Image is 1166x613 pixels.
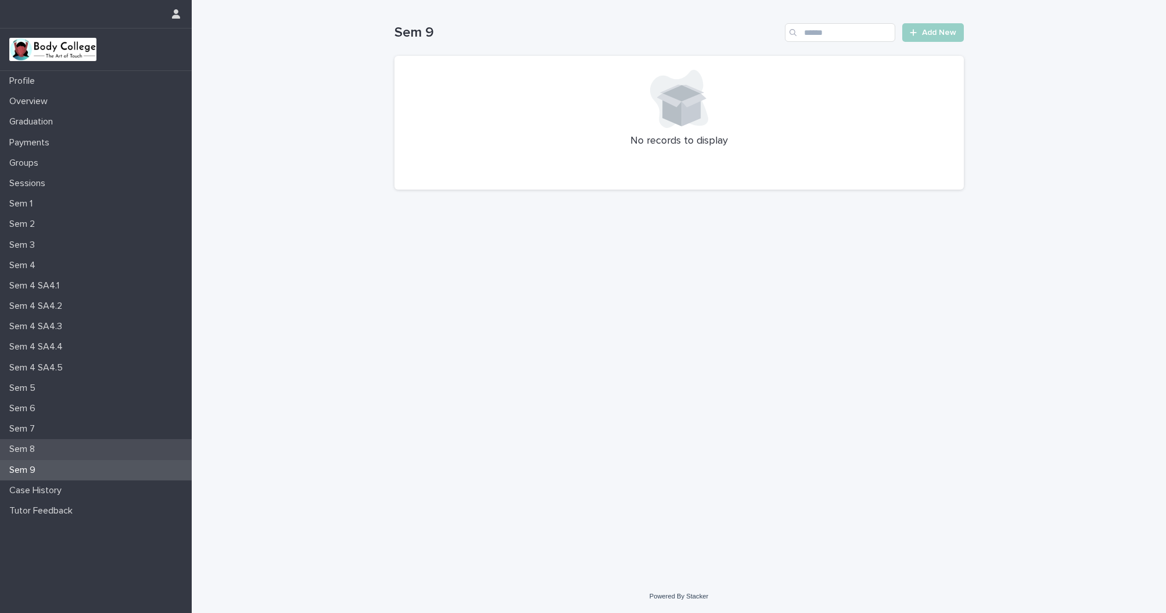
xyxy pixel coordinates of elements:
[5,321,71,332] p: Sem 4 SA4.3
[5,341,72,352] p: Sem 4 SA4.4
[5,116,62,127] p: Graduation
[5,403,45,414] p: Sem 6
[5,301,71,312] p: Sem 4 SA4.2
[5,280,69,291] p: Sem 4 SA4.1
[5,505,82,516] p: Tutor Feedback
[5,178,55,189] p: Sessions
[394,24,781,41] h1: Sem 9
[5,444,44,455] p: Sem 8
[9,38,96,61] img: xvtzy2PTuGgGH0xbwGb2
[5,219,44,230] p: Sem 2
[5,158,48,169] p: Groups
[5,137,59,148] p: Payments
[650,593,708,600] a: Powered By Stacker
[5,260,45,271] p: Sem 4
[5,485,71,496] p: Case History
[408,135,950,148] p: No records to display
[5,383,45,394] p: Sem 5
[5,76,44,87] p: Profile
[5,198,42,209] p: Sem 1
[922,28,956,37] span: Add New
[5,465,45,476] p: Sem 9
[5,240,44,251] p: Sem 3
[5,423,44,434] p: Sem 7
[902,23,963,42] a: Add New
[5,362,72,373] p: Sem 4 SA4.5
[785,23,895,42] input: Search
[5,96,57,107] p: Overview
